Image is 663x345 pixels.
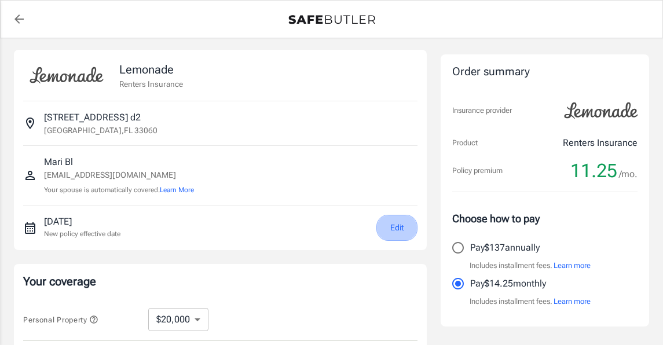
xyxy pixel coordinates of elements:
[452,105,512,116] p: Insurance provider
[570,159,617,182] span: 11.25
[119,61,183,78] p: Lemonade
[44,155,194,169] p: Mari Bl
[452,165,503,177] p: Policy premium
[23,273,417,289] p: Your coverage
[44,124,157,136] p: [GEOGRAPHIC_DATA] , FL 33060
[470,296,591,307] p: Includes installment fees.
[8,8,31,31] a: back to quotes
[23,313,98,326] button: Personal Property
[23,168,37,182] svg: Insured person
[23,116,37,130] svg: Insured address
[44,229,120,239] p: New policy effective date
[554,260,591,271] button: Learn more
[558,94,644,127] img: Lemonade
[452,211,638,226] p: Choose how to pay
[470,241,540,255] p: Pay $137 annually
[619,166,638,182] span: /mo.
[44,185,194,196] p: Your spouse is automatically covered.
[160,185,194,195] button: Learn More
[23,59,110,91] img: Lemonade
[44,111,141,124] p: [STREET_ADDRESS] d2
[44,215,120,229] p: [DATE]
[452,137,478,149] p: Product
[23,315,98,324] span: Personal Property
[470,277,546,291] p: Pay $14.25 monthly
[376,215,417,241] button: Edit
[119,78,183,90] p: Renters Insurance
[554,296,591,307] button: Learn more
[563,136,638,150] p: Renters Insurance
[44,169,194,181] p: [EMAIL_ADDRESS][DOMAIN_NAME]
[452,64,638,80] div: Order summary
[470,260,591,271] p: Includes installment fees.
[23,221,37,235] svg: New policy start date
[288,15,375,24] img: Back to quotes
